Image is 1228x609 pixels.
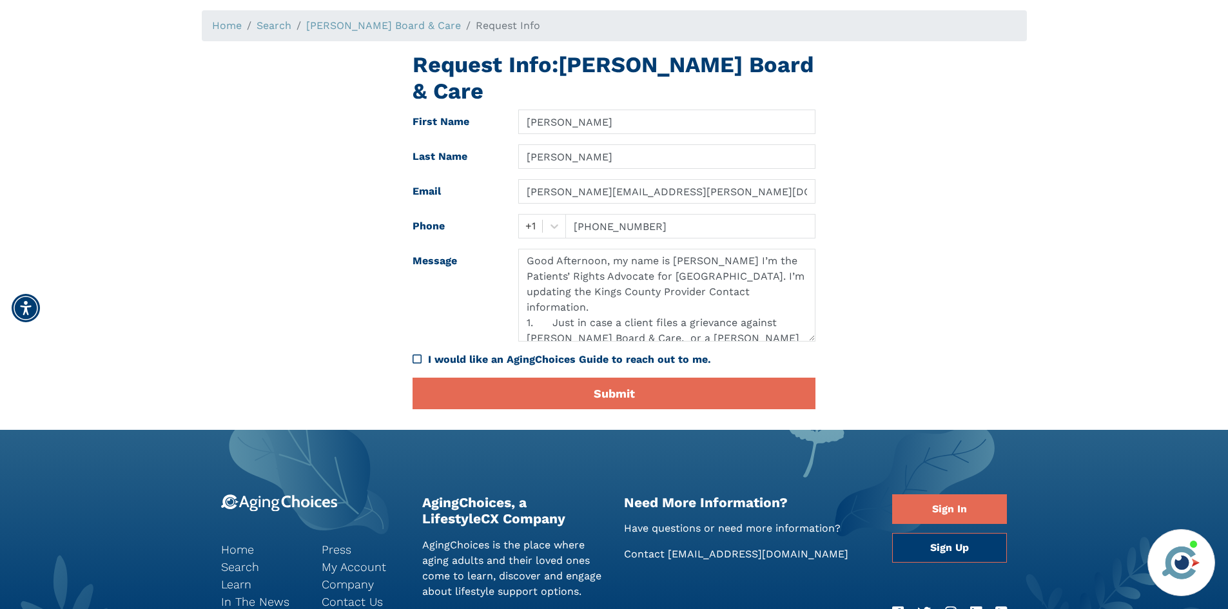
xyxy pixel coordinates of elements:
h2: Need More Information? [624,494,873,510]
a: Sign Up [892,533,1007,563]
h1: Request Info: [PERSON_NAME] Board & Care [413,52,815,104]
img: avatar [1159,541,1203,585]
label: First Name [403,110,509,134]
p: Have questions or need more information? [624,521,873,536]
a: [EMAIL_ADDRESS][DOMAIN_NAME] [668,548,848,560]
a: Learn [221,575,302,593]
p: Contact [624,546,873,562]
iframe: iframe [973,345,1215,521]
h2: AgingChoices, a LifestyleCX Company [422,494,605,527]
a: My Account [322,558,403,575]
div: Accessibility Menu [12,294,40,322]
a: Search [257,19,291,32]
a: Search [221,558,302,575]
label: Phone [403,214,509,238]
label: Last Name [403,144,509,169]
p: AgingChoices is the place where aging adults and their loved ones come to learn, discover and eng... [422,537,605,599]
span: Request Info [476,19,540,32]
label: Message [403,249,509,342]
a: Home [221,541,302,558]
button: Submit [413,378,815,409]
a: Sign In [892,494,1007,524]
img: 9-logo.svg [221,494,338,512]
label: Email [403,179,509,204]
a: Press [322,541,403,558]
a: [PERSON_NAME] Board & Care [306,19,461,32]
textarea: Good Afternoon, my name is [PERSON_NAME] I’m the Patients’ Rights Advocate for [GEOGRAPHIC_DATA].... [518,249,815,342]
div: I would like an AgingChoices Guide to reach out to me. [413,352,815,367]
a: Company [322,575,403,593]
a: Home [212,19,242,32]
nav: breadcrumb [202,10,1027,41]
div: I would like an AgingChoices Guide to reach out to me. [428,352,815,367]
